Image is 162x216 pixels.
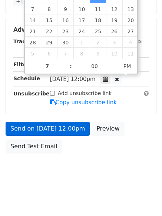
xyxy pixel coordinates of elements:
[92,122,124,136] a: Preview
[57,14,73,26] span: September 16, 2025
[13,61,32,67] strong: Filters
[90,48,106,59] span: October 9, 2025
[6,139,62,153] a: Send Test Email
[106,3,122,14] span: September 12, 2025
[90,14,106,26] span: September 18, 2025
[73,3,90,14] span: September 10, 2025
[50,99,117,106] a: Copy unsubscribe link
[6,122,90,136] a: Send on [DATE] 12:00pm
[25,3,41,14] span: September 7, 2025
[13,38,38,44] strong: Tracking
[73,37,90,48] span: October 1, 2025
[106,48,122,59] span: October 10, 2025
[25,37,41,48] span: September 28, 2025
[122,26,139,37] span: September 27, 2025
[122,14,139,26] span: September 20, 2025
[57,48,73,59] span: October 7, 2025
[25,59,70,74] input: Hour
[90,26,106,37] span: September 25, 2025
[106,26,122,37] span: September 26, 2025
[57,37,73,48] span: September 30, 2025
[90,3,106,14] span: September 11, 2025
[73,48,90,59] span: October 8, 2025
[41,48,57,59] span: October 6, 2025
[25,26,41,37] span: September 21, 2025
[41,37,57,48] span: September 29, 2025
[122,37,139,48] span: October 4, 2025
[25,14,41,26] span: September 14, 2025
[41,14,57,26] span: September 15, 2025
[117,59,138,74] span: Click to toggle
[73,14,90,26] span: September 17, 2025
[57,26,73,37] span: September 23, 2025
[13,26,149,34] h5: Advanced
[90,37,106,48] span: October 2, 2025
[58,90,112,97] label: Add unsubscribe link
[125,180,162,216] iframe: Chat Widget
[13,91,50,97] strong: Unsubscribe
[13,75,40,81] strong: Schedule
[70,59,72,74] span: :
[106,14,122,26] span: September 19, 2025
[50,76,96,82] span: [DATE] 12:00pm
[72,59,117,74] input: Minute
[73,26,90,37] span: September 24, 2025
[25,48,41,59] span: October 5, 2025
[41,26,57,37] span: September 22, 2025
[41,3,57,14] span: September 8, 2025
[106,37,122,48] span: October 3, 2025
[122,3,139,14] span: September 13, 2025
[122,48,139,59] span: October 11, 2025
[57,3,73,14] span: September 9, 2025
